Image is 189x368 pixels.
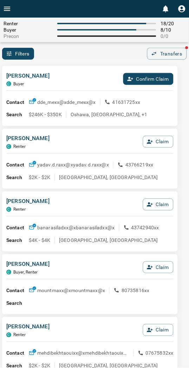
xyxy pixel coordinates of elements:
[59,174,158,181] p: [GEOGRAPHIC_DATA], [GEOGRAPHIC_DATA]
[6,260,50,269] p: [PERSON_NAME]
[6,237,29,244] p: Search
[6,300,29,307] p: Search
[143,136,174,148] button: Claim
[4,27,53,33] span: Buyer
[123,73,174,85] button: Confirm Claim
[6,270,11,275] div: condos.ca
[6,81,11,86] div: condos.ca
[6,174,29,182] p: Search
[6,134,50,143] p: [PERSON_NAME]
[2,48,34,60] button: Filters
[13,207,26,212] p: Renter
[13,270,38,275] p: Buyer, Renter
[13,333,26,338] p: Renter
[6,99,29,106] p: Contact
[122,287,150,294] p: 80735816xx
[125,162,154,169] p: 43766219xx
[29,237,50,244] p: $4K - $4K
[37,162,109,169] p: yadav.d.raxx@x yadav.d.raxx@x
[29,174,50,181] p: $2K - $2K
[6,72,50,80] p: [PERSON_NAME]
[29,111,62,118] p: $246K - $350K
[6,197,50,206] p: [PERSON_NAME]
[13,144,26,149] p: Renter
[59,237,158,244] p: [GEOGRAPHIC_DATA], [GEOGRAPHIC_DATA]
[6,207,11,212] div: condos.ca
[37,350,129,357] p: mehdibekhtaouixx@x mehdibekhtaouixx@x
[6,162,29,169] p: Contact
[112,99,141,106] p: 41631725xx
[175,2,189,16] button: Profile
[6,323,50,331] p: [PERSON_NAME]
[131,224,159,231] p: 43742940xx
[37,224,115,231] p: banarasiladxx@x banarasiladxx@x
[6,111,29,119] p: Search
[161,27,185,33] span: 8 / 10
[6,144,11,149] div: condos.ca
[6,287,29,295] p: Contact
[37,287,105,294] p: mountmaxx@x mountmaxx@x
[4,33,53,39] span: Precon
[4,21,53,26] span: Renter
[143,199,174,211] button: Claim
[13,81,24,86] p: Buyer
[71,111,148,118] p: Oshawa, [GEOGRAPHIC_DATA], +1
[143,262,174,274] button: Claim
[161,33,185,39] span: 0 / 0
[6,333,11,338] div: condos.ca
[37,99,96,106] p: dde_mexx@x dde_mexx@x
[143,324,174,336] button: Claim
[146,350,174,357] p: 07675832xx
[6,350,29,357] p: Contact
[6,224,29,232] p: Contact
[161,21,185,26] span: 18 / 20
[147,48,187,60] button: Transfers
